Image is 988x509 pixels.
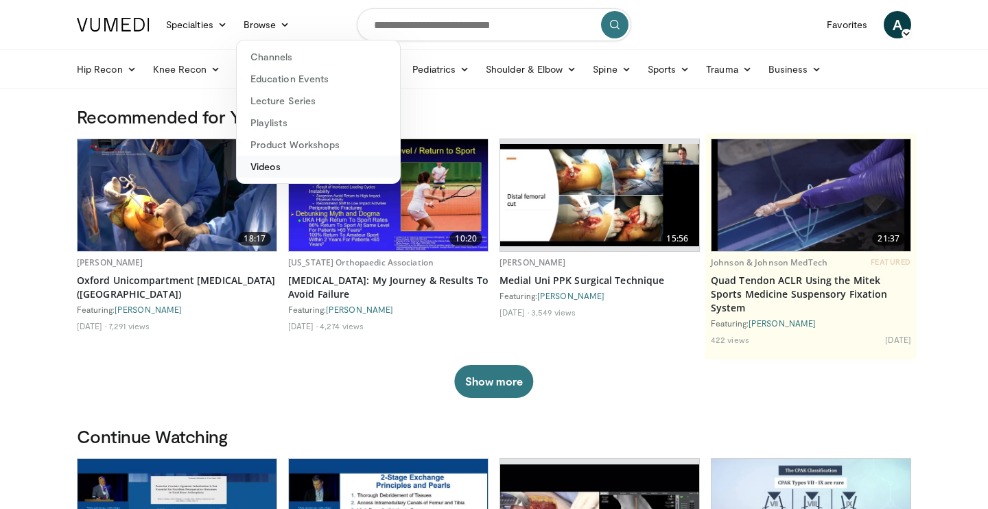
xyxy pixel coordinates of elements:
span: 15:56 [661,232,694,246]
a: Favorites [819,11,875,38]
a: Pediatrics [404,56,478,83]
img: 80405c95-6aea-4cda-9869-70f6c93ce453.620x360_q85_upscale.jpg [500,144,699,246]
a: 18:17 [78,139,277,251]
li: 3,549 views [531,307,576,318]
a: [US_STATE] Orthopaedic Association [288,257,434,268]
a: Playlists [237,112,400,134]
a: [PERSON_NAME] [77,257,143,268]
li: [DATE] [77,320,106,331]
a: [PERSON_NAME] [115,305,182,314]
input: Search topics, interventions [357,8,631,41]
li: [DATE] [288,320,318,331]
div: Featuring: [499,290,700,301]
button: Show more [454,365,533,398]
div: Featuring: [77,304,277,315]
div: Featuring: [288,304,489,315]
span: 21:37 [872,232,905,246]
div: Browse [236,40,401,184]
a: Quad Tendon ACLR Using the Mitek Sports Medicine Suspensory Fixation System [711,274,911,315]
li: 4,274 views [320,320,364,331]
a: Foot & Ankle [229,56,316,83]
a: Knee Recon [145,56,229,83]
span: 10:20 [449,232,482,246]
li: 7,291 views [108,320,150,331]
a: Browse [235,11,298,38]
a: 10:20 [289,139,488,251]
a: [PERSON_NAME] [537,291,604,300]
a: Channels [237,46,400,68]
a: 15:56 [500,139,699,251]
a: Johnson & Johnson MedTech [711,257,827,268]
a: Lecture Series [237,90,400,112]
a: Medial Uni PPK Surgical Technique [499,274,700,287]
a: Hip Recon [69,56,145,83]
img: e6f05148-0552-4775-ab59-e5595e859885.620x360_q85_upscale.jpg [78,139,277,251]
a: Product Workshops [237,134,400,156]
img: VuMedi Logo [77,18,150,32]
li: [DATE] [499,307,529,318]
h3: Continue Watching [77,425,911,447]
a: Oxford Unicompartment [MEDICAL_DATA] ([GEOGRAPHIC_DATA]) [77,274,277,301]
li: [DATE] [885,334,911,345]
a: Sports [639,56,698,83]
a: Business [760,56,830,83]
span: 18:17 [238,232,271,246]
a: [PERSON_NAME] [499,257,566,268]
a: [MEDICAL_DATA]: My Journey & Results To Avoid Failure [288,274,489,301]
a: Shoulder & Elbow [478,56,585,83]
img: b78fd9da-dc16-4fd1-a89d-538d899827f1.620x360_q85_upscale.jpg [711,139,910,251]
li: 422 views [711,334,749,345]
h3: Recommended for You [77,106,911,128]
a: [PERSON_NAME] [749,318,816,328]
span: FEATURED [871,257,911,267]
a: Trauma [698,56,760,83]
img: 96cc2583-08ec-4ecc-bcc5-b0da979cce6a.620x360_q85_upscale.jpg [289,139,488,251]
a: Education Events [237,68,400,90]
a: Specialties [158,11,235,38]
a: Spine [585,56,639,83]
a: A [884,11,911,38]
a: 21:37 [711,139,910,251]
a: Videos [237,156,400,178]
a: [PERSON_NAME] [326,305,393,314]
div: Featuring: [711,318,911,329]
